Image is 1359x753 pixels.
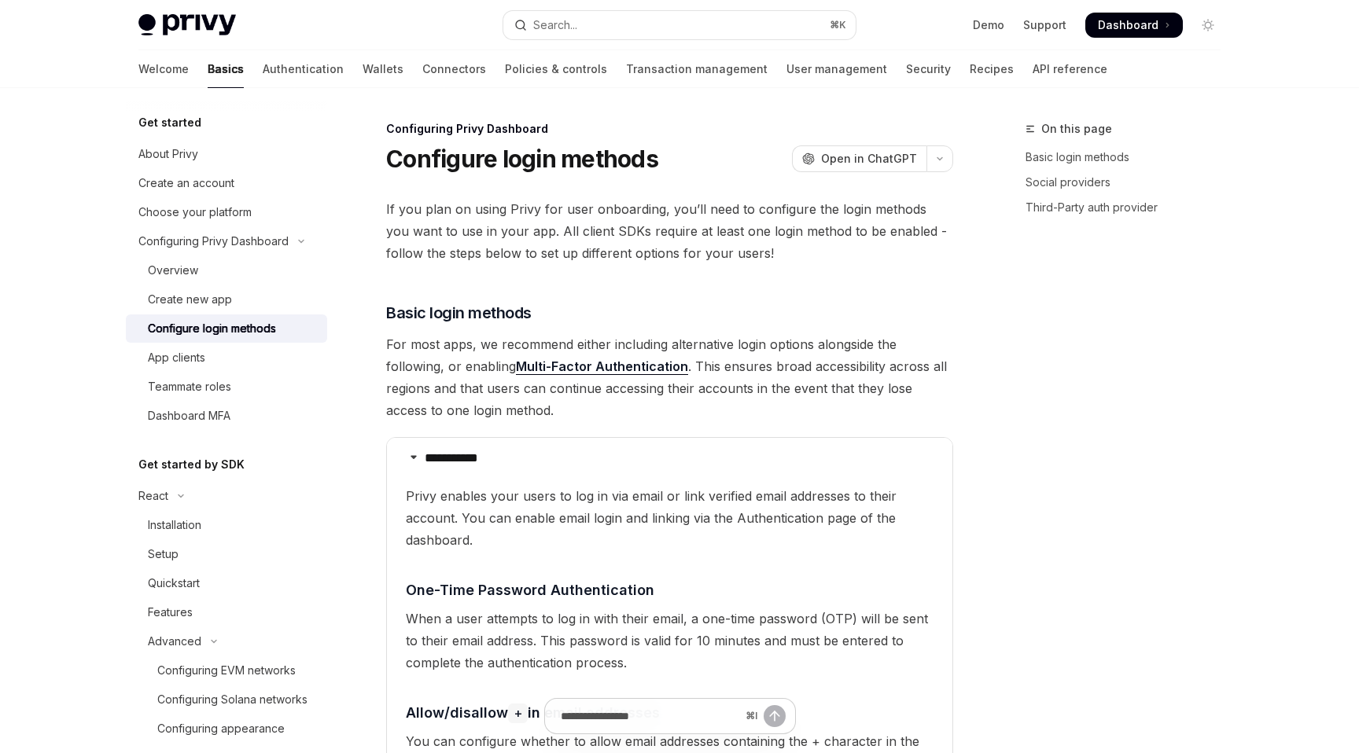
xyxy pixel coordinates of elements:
[157,690,308,709] div: Configuring Solana networks
[126,540,327,568] a: Setup
[126,511,327,539] a: Installation
[1026,145,1233,170] a: Basic login methods
[138,232,289,251] div: Configuring Privy Dashboard
[138,455,245,474] h5: Get started by SDK
[533,16,577,35] div: Search...
[148,603,193,622] div: Features
[505,50,607,88] a: Policies & controls
[126,685,327,714] a: Configuring Solana networks
[148,319,276,338] div: Configure login methods
[138,14,236,36] img: light logo
[126,656,327,685] a: Configuring EVM networks
[386,302,532,324] span: Basic login methods
[1033,50,1107,88] a: API reference
[406,485,934,551] span: Privy enables your users to log in via email or link verified email addresses to their account. Y...
[126,343,327,372] a: App clients
[157,661,296,680] div: Configuring EVM networks
[138,174,234,193] div: Create an account
[764,705,786,727] button: Send message
[157,719,285,738] div: Configuring appearance
[138,50,189,88] a: Welcome
[126,227,327,255] button: Toggle Configuring Privy Dashboard section
[561,699,739,733] input: Ask a question...
[126,598,327,626] a: Features
[1085,13,1183,38] a: Dashboard
[821,151,917,167] span: Open in ChatGPT
[386,121,953,137] div: Configuring Privy Dashboard
[148,632,201,651] div: Advanced
[126,627,327,656] button: Toggle Advanced section
[422,50,486,88] a: Connectors
[1041,119,1112,138] span: On this page
[138,203,252,222] div: Choose your platform
[126,140,327,168] a: About Privy
[363,50,403,88] a: Wallets
[148,348,205,367] div: App clients
[1098,17,1158,33] span: Dashboard
[1026,170,1233,195] a: Social providers
[1195,13,1221,38] button: Toggle dark mode
[386,145,658,173] h1: Configure login methods
[386,333,953,421] span: For most apps, we recommend either including alternative login options alongside the following, o...
[1026,195,1233,220] a: Third-Party auth provider
[148,516,201,534] div: Installation
[1023,17,1066,33] a: Support
[126,314,327,343] a: Configure login methods
[126,285,327,314] a: Create new app
[263,50,344,88] a: Authentication
[830,19,846,31] span: ⌘ K
[126,402,327,430] a: Dashboard MFA
[792,145,926,172] button: Open in ChatGPT
[148,290,232,309] div: Create new app
[126,256,327,285] a: Overview
[406,579,654,601] span: One-Time Password Authentication
[126,169,327,197] a: Create an account
[126,569,327,597] a: Quickstart
[148,406,230,425] div: Dashboard MFA
[786,50,887,88] a: User management
[406,608,934,674] span: When a user attempts to log in with their email, a one-time password (OTP) will be sent to their ...
[516,358,688,375] a: Multi-Factor Authentication
[626,50,768,88] a: Transaction management
[126,198,327,226] a: Choose your platform
[970,50,1014,88] a: Recipes
[126,482,327,510] button: Toggle React section
[138,487,168,505] div: React
[148,377,231,396] div: Teammate roles
[126,714,327,743] a: Configuring appearance
[386,198,953,264] span: If you plan on using Privy for user onboarding, you’ll need to configure the login methods you wa...
[906,50,951,88] a: Security
[138,113,201,132] h5: Get started
[148,545,179,564] div: Setup
[148,574,200,593] div: Quickstart
[126,373,327,401] a: Teammate roles
[973,17,1004,33] a: Demo
[148,261,198,280] div: Overview
[208,50,244,88] a: Basics
[138,145,198,163] div: About Privy
[503,11,856,39] button: Open search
